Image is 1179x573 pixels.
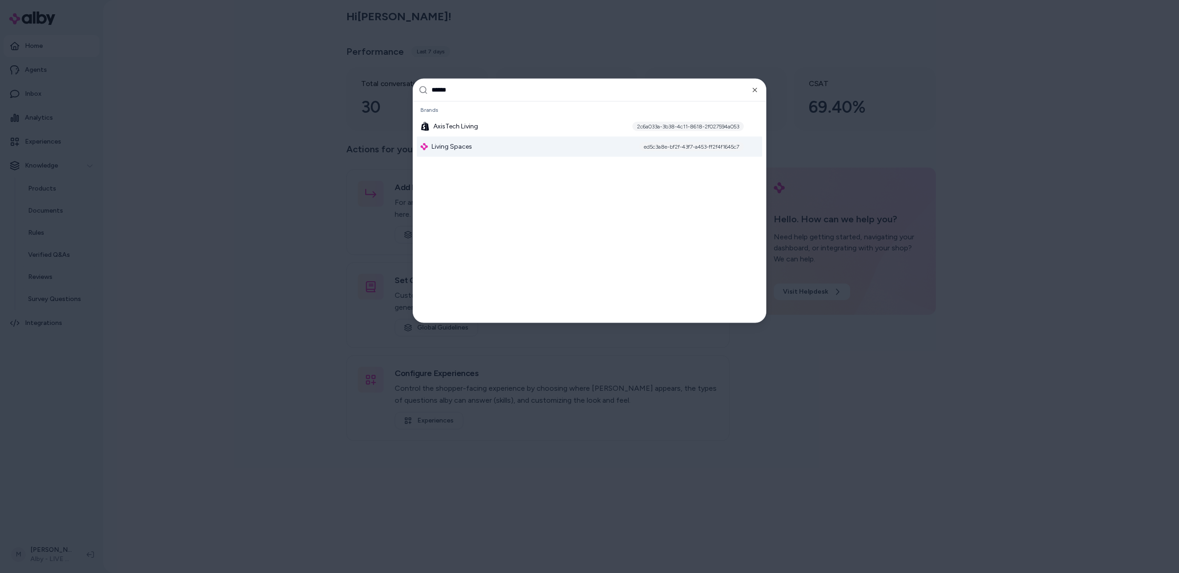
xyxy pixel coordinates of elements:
[413,101,766,322] div: Suggestions
[420,143,428,150] img: alby Logo
[432,142,472,151] span: Living Spaces
[639,142,744,151] div: ed5c3a8e-bf2f-43f7-a453-ff2f4f1645c7
[433,122,478,131] span: AxisTech Living
[417,103,762,116] div: Brands
[632,122,744,131] div: 2c6a033a-3b38-4c11-8618-2f027594a053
